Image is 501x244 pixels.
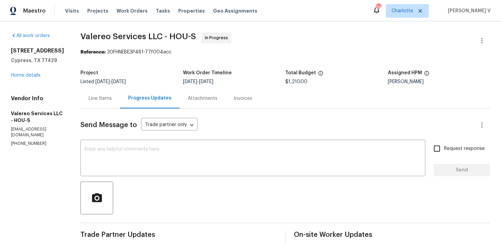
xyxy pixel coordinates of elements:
[117,7,148,14] span: Work Orders
[318,71,323,79] span: The total cost of line items that have been proposed by Opendoor. This sum includes line items th...
[141,120,198,131] div: Trade partner only
[376,4,381,11] div: 59
[388,79,490,84] div: [PERSON_NAME]
[11,126,64,138] p: [EMAIL_ADDRESS][DOMAIN_NAME]
[80,231,277,238] span: Trade Partner Updates
[205,34,231,41] span: In Progress
[23,7,46,14] span: Maestro
[388,71,422,75] h5: Assigned HPM
[183,79,213,84] span: -
[11,95,64,102] h4: Vendor Info
[95,79,110,84] span: [DATE]
[111,79,126,84] span: [DATE]
[444,145,485,152] span: Request response
[178,7,205,14] span: Properties
[80,49,490,56] div: 30FHNEBE3P481-77f004acc
[11,33,50,38] a: All work orders
[183,71,232,75] h5: Work Order Timeline
[285,79,307,84] span: $1,210.00
[95,79,126,84] span: -
[65,7,79,14] span: Visits
[424,71,429,79] span: The hpm assigned to this work order.
[11,141,64,147] p: [PHONE_NUMBER]
[80,32,196,41] span: Valereo Services LLC - HOU-S
[80,71,98,75] h5: Project
[87,7,108,14] span: Projects
[445,7,491,14] span: [PERSON_NAME] V
[156,9,170,13] span: Tasks
[80,122,137,128] span: Send Message to
[234,95,252,102] div: Invoices
[285,71,316,75] h5: Total Budget
[11,73,41,78] a: Home details
[11,57,64,64] h5: Cypress, TX 77429
[80,50,106,55] b: Reference:
[80,79,126,84] span: Listed
[11,47,64,54] h2: [STREET_ADDRESS]
[89,95,112,102] div: Line Items
[183,79,197,84] span: [DATE]
[188,95,217,102] div: Attachments
[199,79,213,84] span: [DATE]
[392,7,413,14] span: Charlotte
[294,231,490,238] span: On-site Worker Updates
[11,110,64,124] h5: Valereo Services LLC - HOU-S
[213,7,257,14] span: Geo Assignments
[128,95,171,102] div: Progress Updates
